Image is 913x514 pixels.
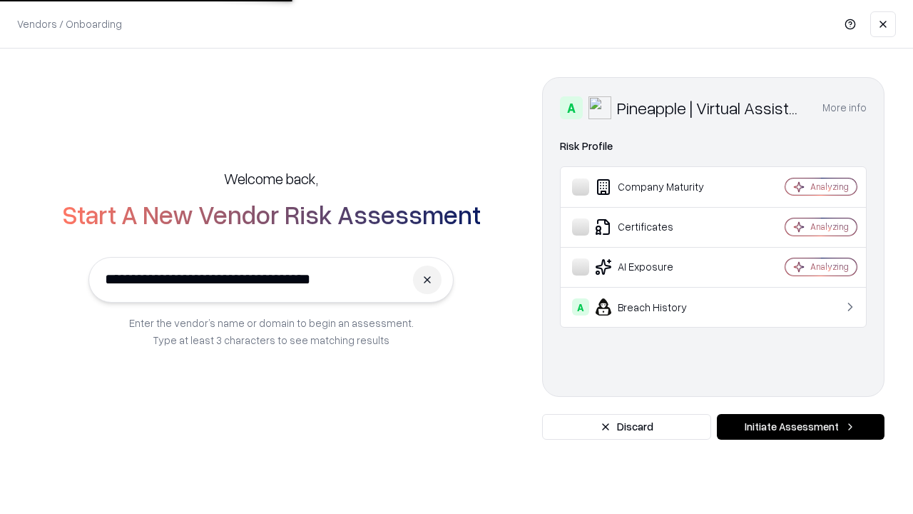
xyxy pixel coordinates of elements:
[822,95,867,121] button: More info
[224,168,318,188] h5: Welcome back,
[129,314,414,348] p: Enter the vendor’s name or domain to begin an assessment. Type at least 3 characters to see match...
[542,414,711,440] button: Discard
[62,200,481,228] h2: Start A New Vendor Risk Assessment
[810,261,849,273] div: Analyzing
[717,414,884,440] button: Initiate Assessment
[560,96,583,119] div: A
[572,298,743,316] div: Breach History
[617,96,805,119] div: Pineapple | Virtual Assistant Agency
[17,16,122,31] p: Vendors / Onboarding
[560,138,867,155] div: Risk Profile
[810,221,849,233] div: Analyzing
[572,218,743,236] div: Certificates
[572,258,743,276] div: AI Exposure
[588,96,611,119] img: Pineapple | Virtual Assistant Agency
[572,178,743,196] div: Company Maturity
[572,298,589,316] div: A
[810,181,849,193] div: Analyzing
